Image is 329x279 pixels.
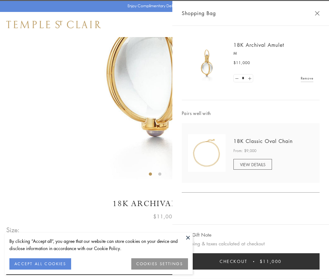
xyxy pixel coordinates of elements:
[233,148,256,154] span: From: $9,000
[315,11,320,16] button: Close Shopping Bag
[188,44,226,82] img: 18K Archival Amulet
[182,110,320,117] span: Pairs well with
[233,50,313,57] p: M
[182,9,216,17] span: Shopping Bag
[128,3,199,9] p: Enjoy Complimentary Delivery & Returns
[233,138,293,145] a: 18K Classic Oval Chain
[6,21,101,28] img: Temple St. Clair
[233,41,284,48] a: 18K Archival Amulet
[240,161,265,167] span: VIEW DETAILS
[220,258,248,265] span: Checkout
[301,75,313,82] a: Remove
[182,253,320,270] button: Checkout $11,000
[182,231,211,239] button: Add Gift Note
[9,238,188,252] div: By clicking “Accept all”, you agree that our website can store cookies on your device and disclos...
[246,74,253,82] a: Set quantity to 2
[182,240,320,248] p: Shipping & taxes calculated at checkout
[9,258,71,270] button: ACCEPT ALL COOKIES
[234,74,240,82] a: Set quantity to 0
[153,212,176,221] span: $11,000
[131,258,188,270] button: COOKIES SETTINGS
[260,258,282,265] span: $11,000
[6,198,323,209] h1: 18K Archival Amulet
[233,60,250,66] span: $11,000
[233,159,272,170] a: VIEW DETAILS
[6,225,20,235] span: Size:
[188,134,226,172] img: N88865-OV18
